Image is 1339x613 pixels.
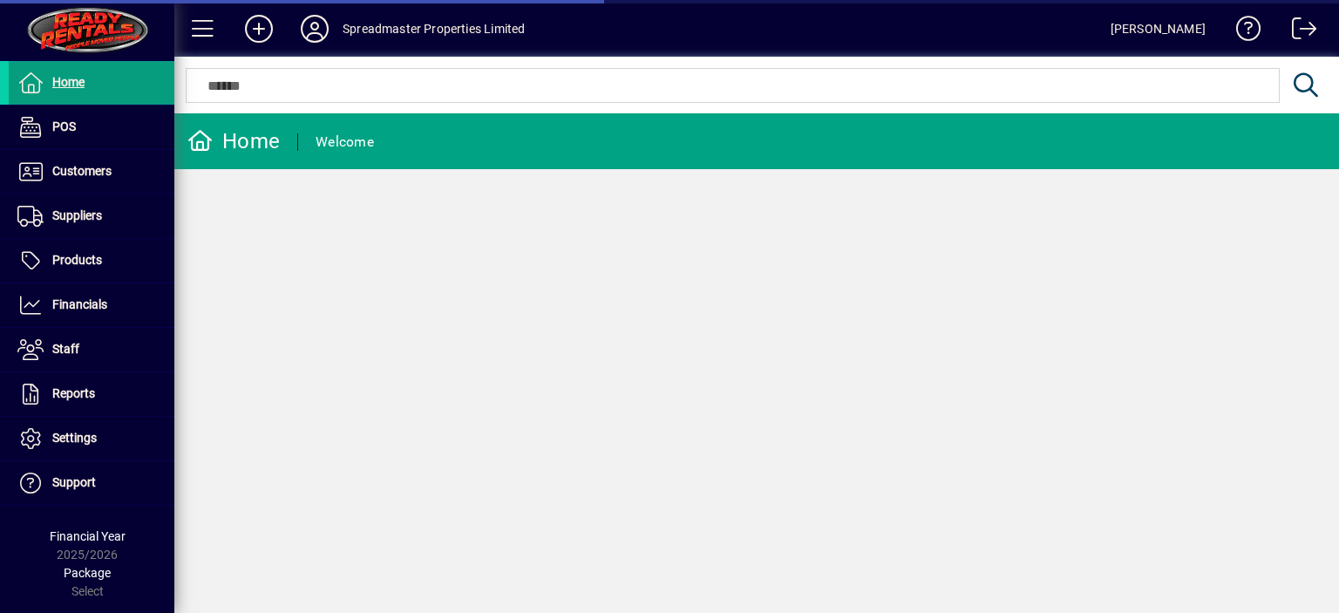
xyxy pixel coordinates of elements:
a: Staff [9,328,174,371]
div: Welcome [316,128,374,156]
span: Settings [52,431,97,445]
span: POS [52,119,76,133]
div: Home [187,127,280,155]
span: Home [52,75,85,89]
span: Suppliers [52,208,102,222]
div: [PERSON_NAME] [1111,15,1206,43]
a: Reports [9,372,174,416]
div: Spreadmaster Properties Limited [343,15,525,43]
a: Knowledge Base [1223,3,1261,60]
button: Add [231,13,287,44]
a: Suppliers [9,194,174,238]
span: Reports [52,386,95,400]
span: Financial Year [50,529,126,543]
span: Financials [52,297,107,311]
span: Package [64,566,111,580]
a: Support [9,461,174,505]
a: POS [9,106,174,149]
span: Customers [52,164,112,178]
a: Settings [9,417,174,460]
span: Products [52,253,102,267]
button: Profile [287,13,343,44]
span: Staff [52,342,79,356]
a: Products [9,239,174,283]
a: Financials [9,283,174,327]
span: Support [52,475,96,489]
a: Customers [9,150,174,194]
a: Logout [1279,3,1317,60]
